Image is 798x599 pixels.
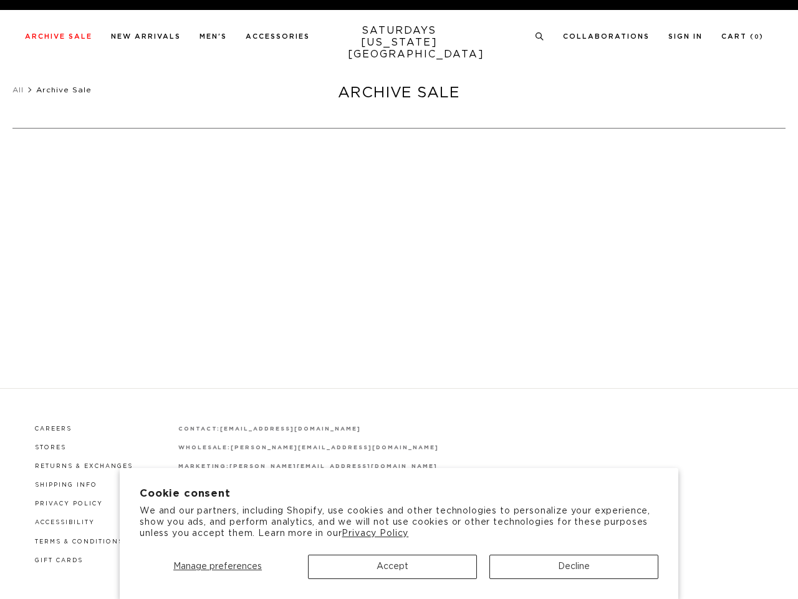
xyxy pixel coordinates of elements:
a: [PERSON_NAME][EMAIL_ADDRESS][DOMAIN_NAME] [231,445,438,450]
a: Privacy Policy [342,529,408,538]
a: New Arrivals [111,33,181,40]
a: Archive Sale [25,33,92,40]
a: [PERSON_NAME][EMAIL_ADDRESS][DOMAIN_NAME] [229,464,437,469]
button: Accept [308,555,477,579]
a: Men's [199,33,227,40]
a: All [12,86,24,94]
a: Returns & Exchanges [35,464,133,469]
a: Collaborations [563,33,650,40]
strong: wholesale: [178,445,231,450]
strong: contact: [178,426,221,432]
a: Sign In [668,33,703,40]
span: Manage preferences [173,562,262,571]
button: Manage preferences [140,555,296,579]
h2: Cookie consent [140,488,658,500]
small: 0 [754,34,759,40]
a: Terms & Conditions [35,539,123,545]
a: SATURDAYS[US_STATE][GEOGRAPHIC_DATA] [348,25,451,61]
a: [EMAIL_ADDRESS][DOMAIN_NAME] [220,426,360,432]
a: Gift Cards [35,558,83,563]
span: Archive Sale [36,86,92,94]
strong: marketing: [178,464,230,469]
p: We and our partners, including Shopify, use cookies and other technologies to personalize your ex... [140,505,658,540]
button: Decline [489,555,658,579]
a: Accessories [246,33,310,40]
a: Accessibility [35,520,95,525]
a: Shipping Info [35,482,97,488]
a: Careers [35,426,72,432]
a: Privacy Policy [35,501,103,507]
a: Stores [35,445,66,450]
a: Cart (0) [721,33,764,40]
